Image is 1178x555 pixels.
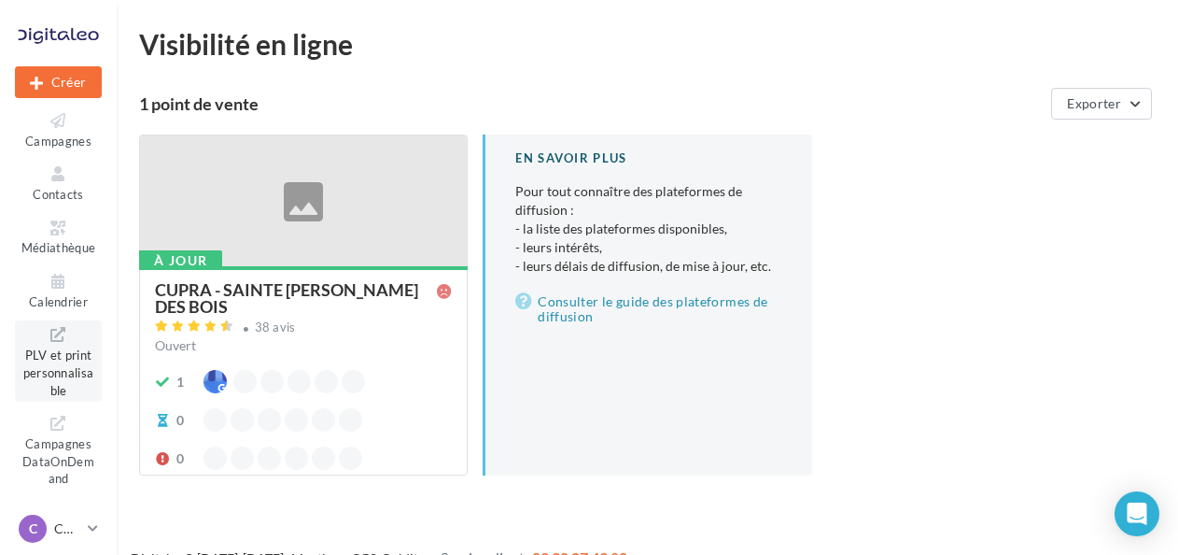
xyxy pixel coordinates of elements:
span: Calendrier [29,294,88,309]
span: Campagnes [25,134,91,149]
a: Consulter le guide des plateformes de diffusion [515,291,781,328]
p: CUPRA [54,519,80,538]
div: CUPRA - SAINTE [PERSON_NAME] DES BOIS [155,281,437,315]
a: C CUPRA [15,511,102,547]
span: PLV et print personnalisable [23,344,94,397]
span: Ouvert [155,337,196,353]
span: Médiathèque [21,241,96,256]
li: - leurs délais de diffusion, de mise à jour, etc. [515,257,781,276]
div: À jour [139,250,222,271]
div: Open Intercom Messenger [1115,491,1159,536]
div: Nouvelle campagne [15,66,102,98]
a: Calendrier [15,267,102,313]
a: Contacts [15,160,102,206]
span: Contacts [33,187,84,202]
div: En savoir plus [515,149,781,167]
a: 38 avis [155,318,452,340]
span: Campagnes DataOnDemand [22,433,94,486]
button: Exporter [1051,88,1152,120]
div: 0 [176,411,184,430]
span: C [29,519,37,538]
button: Créer [15,66,102,98]
a: Campagnes DataOnDemand [15,409,102,491]
a: Campagnes [15,107,102,152]
li: - la liste des plateformes disponibles, [515,220,781,238]
div: Visibilité en ligne [139,30,1156,58]
a: Médiathèque [15,214,102,260]
li: - leurs intérêts, [515,238,781,257]
div: 1 [176,373,184,391]
div: 1 point de vente [139,95,1044,112]
span: Exporter [1067,95,1121,111]
a: PLV et print personnalisable [15,320,102,402]
p: Pour tout connaître des plateformes de diffusion : [515,182,781,276]
div: 38 avis [255,321,296,334]
div: 0 [176,449,184,468]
